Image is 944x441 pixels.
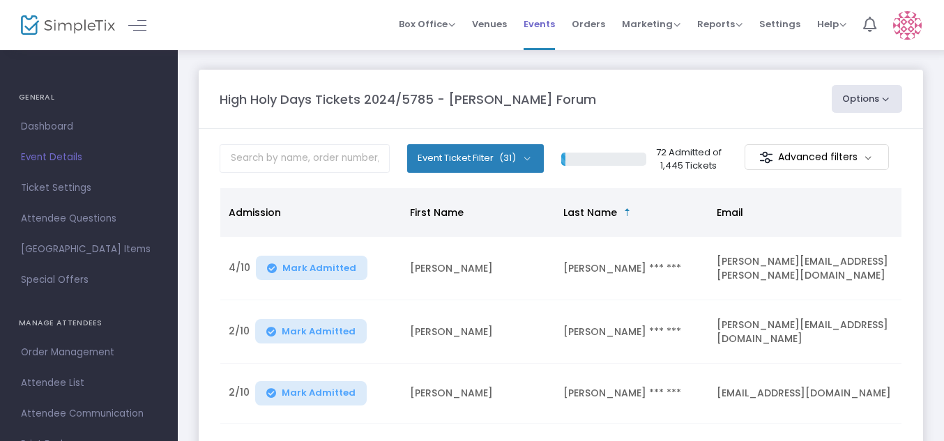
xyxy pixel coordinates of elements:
span: [GEOGRAPHIC_DATA] Items [21,240,157,258]
span: Admission [229,206,281,219]
td: [EMAIL_ADDRESS][DOMAIN_NAME] [708,364,918,424]
span: (31) [499,153,516,164]
span: Dashboard [21,118,157,136]
span: Settings [759,6,800,42]
span: Reports [697,17,743,31]
td: [PERSON_NAME] [402,237,555,300]
td: [PERSON_NAME] [402,300,555,364]
button: Mark Admitted [255,381,367,405]
span: Mark Admitted [282,326,356,337]
button: Mark Admitted [255,319,367,343]
h4: MANAGE ATTENDEES [19,309,159,337]
span: Special Offers [21,271,157,289]
span: Attendee List [21,374,157,392]
span: Last Name [563,206,617,219]
span: Help [817,17,846,31]
input: Search by name, order number, email, ip address [220,144,390,173]
button: Event Ticket Filter(31) [407,144,544,172]
span: 4/10 [229,261,250,281]
span: Venues [472,6,507,42]
h4: GENERAL [19,84,159,111]
button: Mark Admitted [256,256,367,280]
m-panel-title: High Holy Days Tickets 2024/5785 - [PERSON_NAME] Forum [220,90,596,109]
p: 72 Admitted of 1,445 Tickets [652,146,726,173]
td: [PERSON_NAME][EMAIL_ADDRESS][DOMAIN_NAME] [708,300,918,364]
td: [PERSON_NAME][EMAIL_ADDRESS][PERSON_NAME][DOMAIN_NAME] [708,237,918,300]
span: Mark Admitted [282,263,356,274]
button: Options [832,85,903,113]
span: Attendee Questions [21,210,157,228]
span: First Name [410,206,464,219]
img: filter [759,150,773,164]
span: 2/10 [229,324,250,344]
span: Ticket Settings [21,179,157,197]
span: Sortable [622,207,633,218]
span: Attendee Communication [21,405,157,423]
span: Events [524,6,555,42]
span: 2/10 [229,385,250,405]
span: Event Details [21,148,157,167]
span: Email [717,206,743,219]
span: Order Management [21,343,157,362]
span: Orders [572,6,605,42]
span: Box Office [399,17,455,31]
span: Marketing [622,17,680,31]
span: Mark Admitted [282,387,356,399]
td: [PERSON_NAME] [402,364,555,424]
m-button: Advanced filters [745,144,889,170]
